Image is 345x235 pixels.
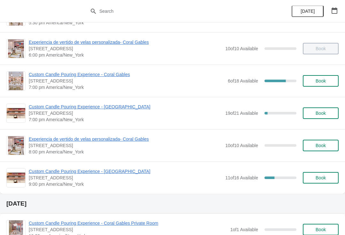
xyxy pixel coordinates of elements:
span: [STREET_ADDRESS] [29,142,222,149]
span: 6 of 18 Available [228,78,258,83]
span: 10 of 10 Available [225,46,258,51]
span: 6:00 pm America/New_York [29,52,222,58]
span: [STREET_ADDRESS] [29,175,222,181]
span: Custom Candle Pouring Experience - [GEOGRAPHIC_DATA] [29,168,222,175]
span: [STREET_ADDRESS] [29,226,227,233]
span: Book [316,143,326,148]
span: Book [316,111,326,116]
span: 10 of 10 Available [225,143,258,148]
img: Experiencia de vertido de velas personalizada- Coral Gables | 154 Giralda Avenue, Coral Gables, F... [8,136,24,155]
span: 5:30 pm America/New_York [29,20,227,26]
h2: [DATE] [6,200,339,207]
span: [STREET_ADDRESS] [29,78,225,84]
span: 9:00 pm America/New_York [29,181,222,187]
img: Custom Candle Pouring Experience - Fort Lauderdale | 914 East Las Olas Boulevard, Fort Lauderdale... [7,173,25,183]
span: 7:00 pm America/New_York [29,116,222,123]
span: 1 of 1 Available [230,227,258,232]
span: Experiencia de vertido de velas personalizada- Coral Gables [29,136,222,142]
span: 11 of 16 Available [225,175,258,180]
img: Experiencia de vertido de velas personalizada- Coral Gables | 154 Giralda Avenue, Coral Gables, F... [8,39,24,58]
button: Book [303,75,339,87]
span: [STREET_ADDRESS] [29,45,222,52]
span: Custom Candle Pouring Experience - Coral Gables [29,71,225,78]
span: Experiencia de vertido de velas personalizada- Coral Gables [29,39,222,45]
span: [STREET_ADDRESS] [29,110,222,116]
button: [DATE] [292,5,324,17]
span: Custom Candle Pouring Experience - [GEOGRAPHIC_DATA] [29,104,222,110]
img: Custom Candle Pouring Experience - Coral Gables | 154 Giralda Avenue, Coral Gables, FL, USA | 7:0... [9,72,24,90]
button: Book [303,172,339,184]
span: 7:00 pm America/New_York [29,84,225,90]
input: Search [99,5,259,17]
span: Custom Candle Pouring Experience - Coral Gables Private Room [29,220,227,226]
span: [DATE] [301,9,315,14]
span: Book [316,227,326,232]
img: Custom Candle Pouring Experience - Fort Lauderdale | 914 East Las Olas Boulevard, Fort Lauderdale... [7,108,25,119]
button: Book [303,140,339,151]
span: 19 of 21 Available [225,111,258,116]
span: Book [316,175,326,180]
button: Book [303,107,339,119]
span: 8:00 pm America/New_York [29,149,222,155]
span: Book [316,78,326,83]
